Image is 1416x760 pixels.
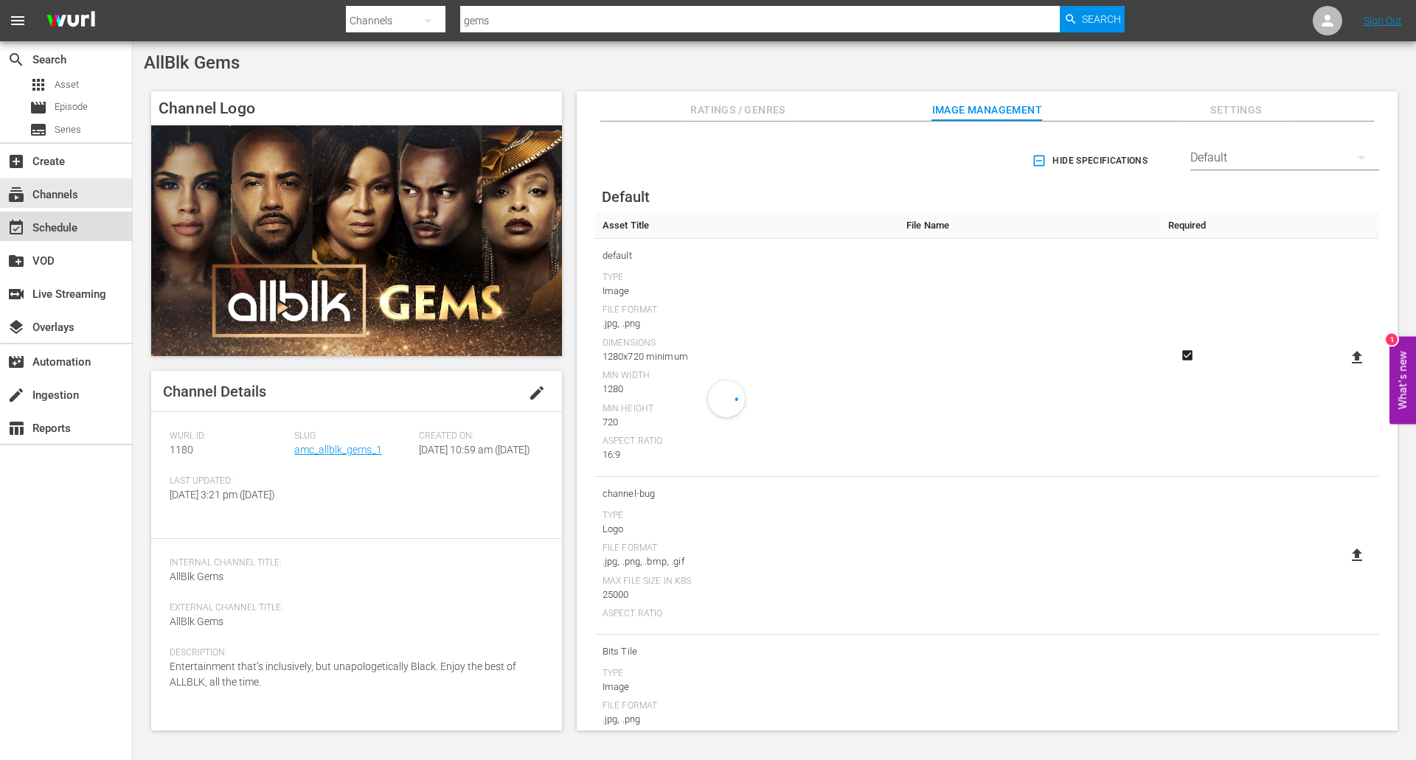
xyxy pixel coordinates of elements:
[1155,212,1219,239] th: Required
[419,430,536,442] span: Created On:
[1029,140,1153,181] button: Hide Specifications
[899,212,1155,239] th: File Name
[170,444,193,456] span: 1180
[1082,6,1121,32] span: Search
[7,219,25,237] span: Schedule
[9,12,27,29] span: menu
[7,285,25,303] span: Live Streaming
[603,272,892,284] div: Type
[1060,6,1125,32] button: Search
[170,647,536,659] span: Description:
[1190,137,1379,178] div: Default
[603,349,892,364] div: 1280x720 minimum
[55,122,81,137] span: Series
[7,318,25,336] span: Overlays
[170,430,287,442] span: Wurl ID:
[603,576,892,588] div: Max File Size In Kbs
[1364,15,1402,27] a: Sign Out
[29,121,47,139] span: Series
[170,602,536,614] span: External Channel Title:
[170,616,223,627] span: AllBlk Gems
[603,543,892,554] div: File Format
[603,510,892,522] div: Type
[603,712,892,727] div: .jpg, .png
[29,76,47,94] span: Asset
[603,588,892,602] div: 25000
[7,353,25,371] span: Automation
[1181,101,1291,119] span: Settings
[603,246,892,265] span: default
[603,447,892,462] div: 16:9
[7,51,25,69] span: Search
[603,642,892,661] span: Bits Tile
[1389,336,1416,424] button: Open Feedback Widget
[170,475,287,487] span: Last Updated:
[7,252,25,270] span: VOD
[603,338,892,349] div: Dimensions
[603,608,892,620] div: Aspect Ratio
[603,436,892,447] div: Aspect Ratio
[603,668,892,680] div: Type
[151,91,562,125] h4: Channel Logo
[603,284,892,299] div: Image
[603,415,892,430] div: 720
[144,52,240,73] span: AllBlk Gems
[603,554,892,569] div: .jpg, .png, .bmp, .gif
[528,384,546,402] span: edit
[1179,349,1196,362] svg: Required
[603,522,892,537] div: Logo
[294,430,412,442] span: Slug:
[7,186,25,203] span: Channels
[294,444,382,456] a: amc_allblk_gems_1
[7,386,25,404] span: Ingestion
[55,100,88,114] span: Episode
[603,304,892,316] div: File Format
[170,489,275,501] span: [DATE] 3:21 pm ([DATE])
[170,571,223,582] span: AllBlk Gems
[931,101,1042,119] span: Image Management
[603,484,892,503] span: channel-bug
[519,375,555,411] button: edit
[170,660,516,688] span: Entertainment that’s inclusively, but unapologetically Black. Enjoy the best of ALLBLK, all the t...
[29,99,47,116] span: Episode
[7,419,25,437] span: Reports
[151,125,562,356] img: AllBlk Gems
[683,101,794,119] span: Ratings / Genres
[603,382,892,397] div: 1280
[603,316,892,331] div: .jpg, .png
[603,680,892,694] div: Image
[7,153,25,170] span: Create
[1386,333,1398,345] div: 1
[1035,153,1148,169] span: Hide Specifications
[603,403,892,415] div: Min Height
[419,444,530,456] span: [DATE] 10:59 am ([DATE])
[170,557,536,569] span: Internal Channel Title:
[595,212,899,239] th: Asset Title
[603,370,892,382] div: Min Width
[603,700,892,712] div: File Format
[55,77,79,92] span: Asset
[163,383,266,400] span: Channel Details
[602,188,650,206] span: Default
[35,4,106,38] img: ans4CAIJ8jUAAAAAAAAAAAAAAAAAAAAAAAAgQb4GAAAAAAAAAAAAAAAAAAAAAAAAJMjXAAAAAAAAAAAAAAAAAAAAAAAAgAT5G...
